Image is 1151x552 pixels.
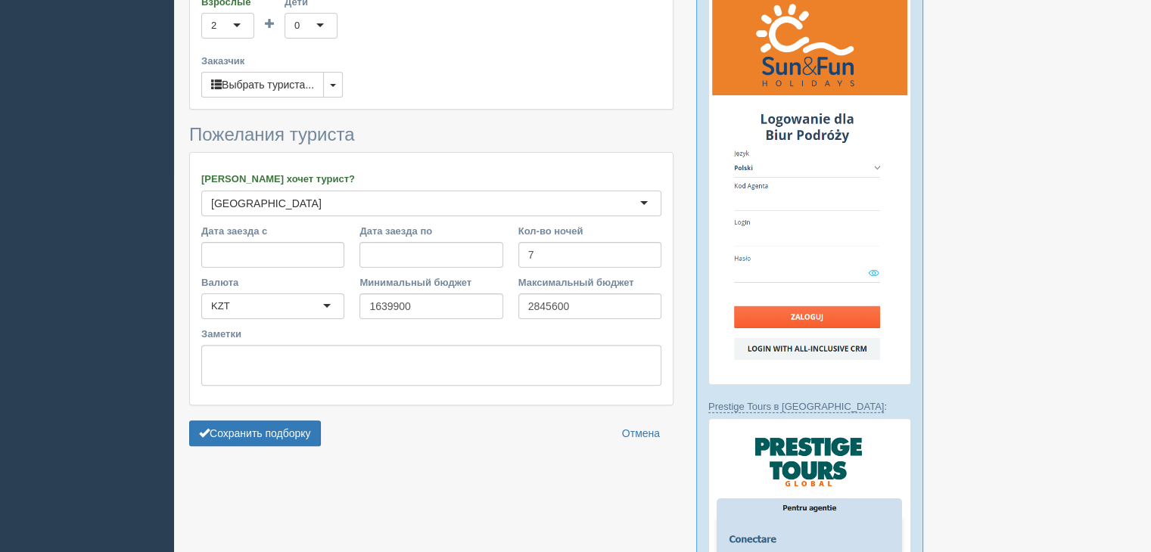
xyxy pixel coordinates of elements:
span: Пожелания туриста [189,124,354,144]
label: Дата заезда по [359,224,502,238]
label: Максимальный бюджет [518,275,661,290]
div: 0 [294,18,300,33]
p: : [708,399,911,414]
input: 7-10 или 7,10,14 [518,242,661,268]
button: Выбрать туриста... [201,72,324,98]
a: Prestige Tours в [GEOGRAPHIC_DATA] [708,401,884,413]
label: Кол-во ночей [518,224,661,238]
label: Минимальный бюджет [359,275,502,290]
label: Валюта [201,275,344,290]
label: Дата заезда с [201,224,344,238]
div: KZT [211,299,230,314]
div: 2 [211,18,216,33]
div: [GEOGRAPHIC_DATA] [211,196,322,211]
label: Заказчик [201,54,661,68]
button: Сохранить подборку [189,420,321,446]
label: [PERSON_NAME] хочет турист? [201,172,661,186]
label: Заметки [201,327,661,341]
a: Отмена [612,420,670,446]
